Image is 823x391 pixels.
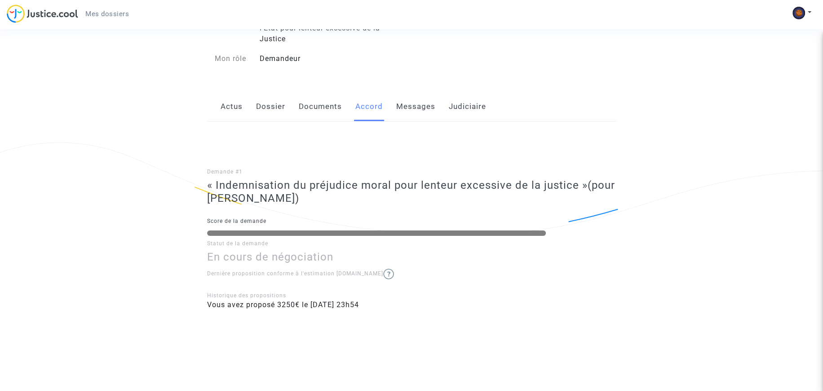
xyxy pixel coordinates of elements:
a: Dossier [256,92,285,122]
span: Dernière proposition conforme à l'estimation [DOMAIN_NAME] [207,270,394,277]
a: Documents [299,92,342,122]
p: Statut de la demande [207,238,616,249]
span: Vous avez proposé 3250€ le [DATE] 23h54 [207,300,359,309]
div: Mon rôle [200,53,253,64]
img: help.svg [383,269,394,279]
a: Mes dossiers [78,7,136,21]
div: Historique des propositions [207,291,616,300]
a: Messages [396,92,435,122]
h3: « Indemnisation du préjudice moral pour lenteur excessive de la justice » [207,179,616,205]
img: jc-logo.svg [7,4,78,23]
p: Score de la demande [207,216,616,227]
span: Mes dossiers [85,10,129,18]
a: Accord [355,92,383,122]
span: (pour [PERSON_NAME]) [207,179,615,204]
h3: En cours de négociation [207,251,616,264]
a: Actus [221,92,243,122]
p: Demande #1 [207,166,616,178]
a: Judiciaire [449,92,486,122]
img: AGNmyxapnMcJOOrSc5ZRdx1J66eI9hY1UIanEY3F73PKYxY=s96-c [792,7,805,19]
div: Demandeur [253,53,411,64]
